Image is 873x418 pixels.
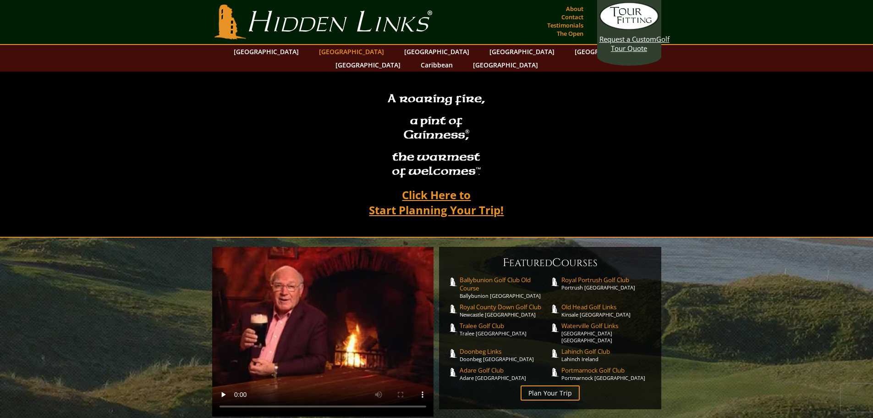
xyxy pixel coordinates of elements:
a: [GEOGRAPHIC_DATA] [314,45,389,58]
a: [GEOGRAPHIC_DATA] [331,58,405,72]
a: Click Here toStart Planning Your Trip! [360,184,513,221]
a: [GEOGRAPHIC_DATA] [229,45,303,58]
a: Waterville Golf Links[GEOGRAPHIC_DATA] [GEOGRAPHIC_DATA] [561,322,652,344]
span: Doonbeg Links [460,347,550,356]
a: Ballybunion Golf Club Old CourseBallybunion [GEOGRAPHIC_DATA] [460,276,550,299]
h6: eatured ourses [448,256,652,270]
span: Lahinch Golf Club [561,347,652,356]
a: Contact [559,11,586,23]
a: [GEOGRAPHIC_DATA] [400,45,474,58]
a: Old Head Golf LinksKinsale [GEOGRAPHIC_DATA] [561,303,652,318]
h2: A roaring fire, a pint of Guinness , the warmest of welcomesâ„¢. [382,88,491,184]
a: The Open [555,27,586,40]
a: Caribbean [416,58,457,72]
a: Adare Golf ClubAdare [GEOGRAPHIC_DATA] [460,366,550,381]
a: Plan Your Trip [521,385,580,401]
span: Royal Portrush Golf Club [561,276,652,284]
span: Waterville Golf Links [561,322,652,330]
a: Doonbeg LinksDoonbeg [GEOGRAPHIC_DATA] [460,347,550,362]
a: Testimonials [545,19,586,32]
a: Royal Portrush Golf ClubPortrush [GEOGRAPHIC_DATA] [561,276,652,291]
a: Portmarnock Golf ClubPortmarnock [GEOGRAPHIC_DATA] [561,366,652,381]
a: Tralee Golf ClubTralee [GEOGRAPHIC_DATA] [460,322,550,337]
span: Royal County Down Golf Club [460,303,550,311]
span: Adare Golf Club [460,366,550,374]
span: Tralee Golf Club [460,322,550,330]
span: Request a Custom [599,34,656,44]
a: [GEOGRAPHIC_DATA] [485,45,559,58]
a: Royal County Down Golf ClubNewcastle [GEOGRAPHIC_DATA] [460,303,550,318]
span: Ballybunion Golf Club Old Course [460,276,550,292]
span: C [552,256,561,270]
a: [GEOGRAPHIC_DATA] [570,45,644,58]
span: F [503,256,509,270]
a: Lahinch Golf ClubLahinch Ireland [561,347,652,362]
span: Old Head Golf Links [561,303,652,311]
a: [GEOGRAPHIC_DATA] [468,58,543,72]
a: About [564,2,586,15]
a: Request a CustomGolf Tour Quote [599,2,659,53]
span: Portmarnock Golf Club [561,366,652,374]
